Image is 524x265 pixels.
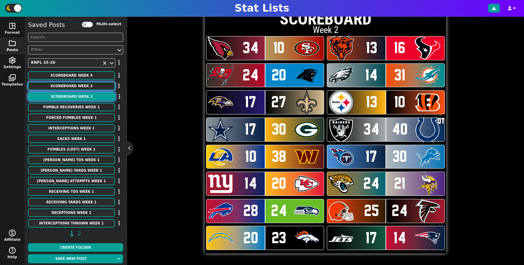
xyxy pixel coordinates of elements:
button: Interceptions Thrown Week 1 [28,219,115,228]
span: 24 [392,202,408,219]
button: Save new post [28,254,114,263]
h5: Saved Posts [28,21,65,29]
span: 27 [272,93,287,110]
h1: SCOREBOARD [205,11,446,28]
div: KNFL 25-26 [31,60,99,66]
span: 17 [245,93,257,110]
span: 20 [244,229,259,246]
span: 24 [364,175,380,192]
span: 34 [364,121,380,138]
div: OT [437,118,445,124]
div: Filter [31,47,113,53]
span: 38 [272,148,287,165]
span: 31 [394,66,406,83]
span: 14 [394,229,406,246]
span: 17 [366,148,378,165]
span: 40 [392,121,408,138]
span: 20 [272,175,287,192]
button: Fumble Recoveries Week 1 [28,103,115,111]
span: 10 [245,148,257,165]
span: 20 [272,66,287,83]
button: SCOREBOARD Week 3 [28,82,115,90]
span: 25 [364,202,379,219]
span: 21 [394,175,406,192]
span: 1 [69,229,74,238]
span: 24 [243,66,259,83]
span: space_dashboard [8,22,16,30]
span: 34 [243,39,259,56]
button: Forced Fumbles Week 1 [28,113,115,122]
span: monetization_on [8,229,16,237]
button: Interceptions Week 1 [28,124,115,132]
span: 14 [365,66,378,83]
button: Receptions Week 1 [28,208,115,217]
span: help [8,246,16,254]
button: Receiving TDs Week 1 [28,187,115,196]
button: [PERSON_NAME] Yards Week 1 [28,166,115,175]
span: photo_library [8,74,16,82]
span: 17 [245,121,257,138]
span: 10 [394,93,406,110]
span: 13 [366,93,378,110]
button: [PERSON_NAME] TDs Week 1 [28,156,115,164]
span: 28 [244,202,259,219]
span: 14 [245,175,257,192]
button: SCOREBOARD Week 4 [28,71,115,80]
h2: Week 2 [205,26,446,35]
span: 30 [393,148,408,165]
button: Receiving Yards Week 1 [28,198,115,206]
span: 23 [272,229,287,246]
input: Search [28,33,123,42]
button: Fumbles (Lost) Week 1 [28,145,115,154]
span: 13 [366,39,378,56]
span: settings [8,56,16,64]
button: Sacks Week 1 [28,135,115,143]
h1: Stat Lists [235,2,289,14]
span: folder [8,39,16,47]
span: 24 [271,202,287,219]
span: 10 [274,39,285,56]
button: [PERSON_NAME] Attempts Week 1 [28,177,115,185]
label: Multi-select [96,21,121,27]
button: SCOREBOARD Week 2 [28,92,115,101]
span: 16 [394,39,406,56]
span: 30 [272,121,287,138]
span: 2 [77,229,82,238]
span: 17 [366,229,378,246]
button: Create Folder [28,243,123,252]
